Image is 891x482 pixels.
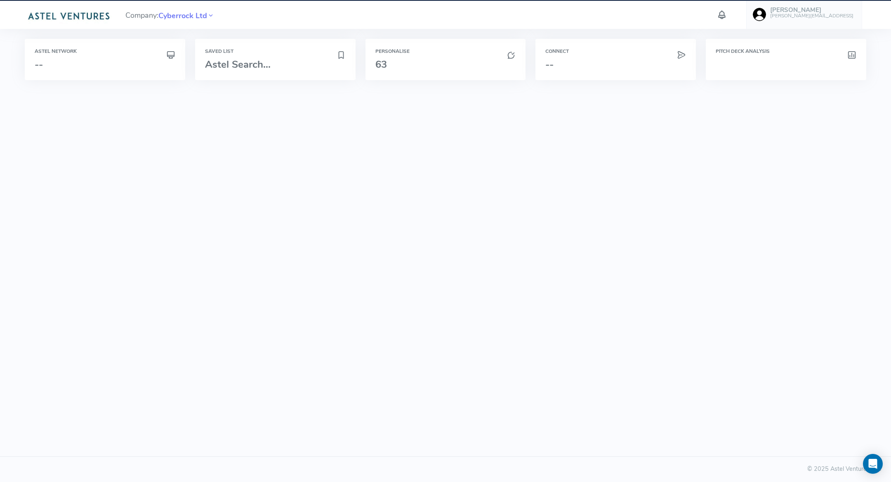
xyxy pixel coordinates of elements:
h6: Connect [545,49,686,54]
span: 63 [375,58,387,71]
h6: Personalise [375,49,516,54]
img: user-image [753,8,766,21]
span: Cyberrock Ltd [158,10,207,21]
h6: Pitch Deck Analysis [716,49,856,54]
span: -- [545,58,554,71]
h6: Astel Network [35,49,175,54]
h5: [PERSON_NAME] [770,7,853,14]
span: Astel Search... [205,58,271,71]
div: © 2025 Astel Ventures Ltd. [10,465,881,474]
a: Cyberrock Ltd [158,10,207,20]
div: Open Intercom Messenger [863,454,883,474]
span: Company: [125,7,214,22]
span: -- [35,58,43,71]
h6: Saved List [205,49,346,54]
h6: [PERSON_NAME][EMAIL_ADDRESS] [770,13,853,19]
